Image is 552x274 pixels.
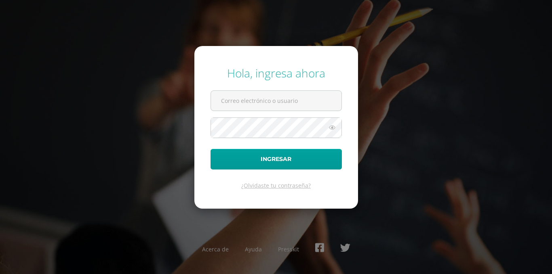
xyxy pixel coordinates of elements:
[278,245,299,253] a: Presskit
[241,182,311,189] a: ¿Olvidaste tu contraseña?
[202,245,229,253] a: Acerca de
[211,149,342,169] button: Ingresar
[245,245,262,253] a: Ayuda
[211,65,342,81] div: Hola, ingresa ahora
[211,91,341,111] input: Correo electrónico o usuario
